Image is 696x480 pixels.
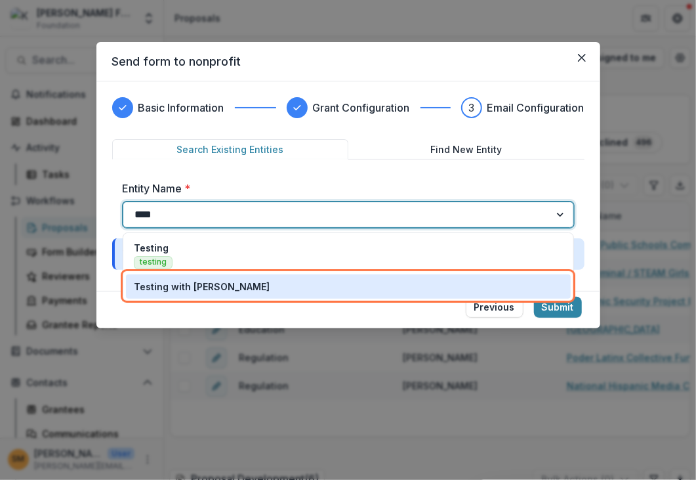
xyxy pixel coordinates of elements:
[112,97,584,118] div: Progress
[123,181,566,196] label: Entity Name
[96,42,600,81] header: Send form to nonprofit
[534,297,582,318] button: Submit
[134,256,173,269] span: testing
[468,100,474,116] div: 3
[134,280,270,294] p: Testing with [PERSON_NAME]
[348,139,584,160] button: Find New Entity
[138,100,224,116] h3: Basic Information
[134,241,169,255] p: Testing
[313,100,410,116] h3: Grant Configuration
[112,238,584,270] div: Target Stage:
[466,297,523,318] button: Previous
[571,47,592,68] button: Close
[487,100,584,116] h3: Email Configuration
[112,139,348,160] button: Search Existing Entities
